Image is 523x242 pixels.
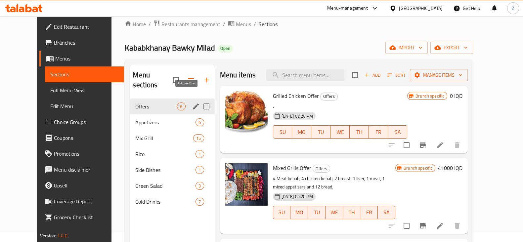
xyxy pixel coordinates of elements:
[380,208,393,217] span: SA
[391,127,405,137] span: SA
[54,166,119,174] span: Menu disclaimer
[39,162,124,178] a: Menu disclaimer
[415,71,462,79] span: Manage items
[273,163,311,173] span: Mixed Grills Offer
[54,118,119,126] span: Choice Groups
[369,125,388,139] button: FR
[328,208,340,217] span: WE
[39,193,124,209] a: Coverage Report
[363,208,375,217] span: FR
[55,55,119,62] span: Menus
[196,118,204,126] div: items
[177,102,185,110] div: items
[321,93,337,100] span: Offers
[196,166,204,174] div: items
[293,208,305,217] span: MO
[196,198,204,206] div: items
[362,70,383,80] span: Add item
[225,163,268,206] img: Mixed Grills Offer
[54,213,119,221] span: Grocery Checklist
[54,181,119,189] span: Upsell
[196,182,204,190] div: items
[39,35,124,51] a: Branches
[135,166,196,174] span: Side Dishes
[350,125,369,139] button: TH
[385,42,428,54] button: import
[39,51,124,66] a: Menus
[125,40,215,55] span: Kababkhanay Bawky Milad
[125,20,473,28] nav: breadcrumb
[223,20,225,28] li: /
[225,91,268,134] img: Grilled Chicken Offer
[218,45,233,53] div: Open
[45,98,124,114] a: Edit Menu
[40,231,56,240] span: Version:
[279,113,316,119] span: [DATE] 02:20 PM
[54,39,119,47] span: Branches
[273,175,395,191] p: 4 Meat kebab, 4 chicken kebab, 2 breast, 1 liver, 1 meat, 1 mixed appetizers and 12 bread.
[311,125,330,139] button: TU
[50,86,119,94] span: Full Menu View
[436,44,468,52] span: export
[276,208,288,217] span: SU
[400,219,414,233] span: Select to update
[133,70,173,90] h2: Menu sections
[401,165,435,171] span: Branch specific
[320,93,338,101] div: Offers
[135,198,196,206] div: Cold Drinks
[39,114,124,130] a: Choice Groups
[135,182,196,190] div: Green Salad
[169,73,183,87] span: Select all sections
[273,206,291,219] button: SU
[135,102,177,110] span: Offers
[135,150,196,158] div: Rizo
[183,72,199,88] span: Sort sections
[50,102,119,110] span: Edit Menu
[333,127,347,137] span: WE
[415,137,431,153] button: Branch-specific-item
[346,208,358,217] span: TH
[130,162,214,178] div: Side Dishes1
[135,134,193,142] span: Mix Grill
[196,199,203,205] span: 7
[387,71,406,79] span: Sort
[273,91,319,101] span: Grilled Chicken Offer
[54,197,119,205] span: Coverage Report
[196,119,203,126] span: 6
[130,114,214,130] div: Appetizers6
[135,118,196,126] span: Appetizers
[196,167,203,173] span: 1
[125,20,146,28] a: Home
[39,146,124,162] a: Promotions
[400,138,414,152] span: Select to update
[130,99,214,114] div: Offers6edit
[161,20,220,28] span: Restaurants management
[449,218,465,234] button: delete
[39,19,124,35] a: Edit Restaurant
[386,70,407,80] button: Sort
[292,125,311,139] button: MO
[399,5,443,12] div: [GEOGRAPHIC_DATA]
[438,163,462,173] h6: 41000 IQD
[50,70,119,78] span: Sections
[54,150,119,158] span: Promotions
[436,222,444,230] a: Edit menu item
[45,66,124,82] a: Sections
[383,70,410,80] span: Sort items
[512,5,514,12] span: Z
[130,178,214,194] div: Green Salad3
[343,206,361,219] button: TH
[130,96,214,212] nav: Menu sections
[450,91,462,101] h6: 0 IQD
[259,20,278,28] span: Sections
[360,206,378,219] button: FR
[311,208,323,217] span: TU
[348,68,362,82] span: Select section
[362,70,383,80] button: Add
[378,206,395,219] button: SA
[54,134,119,142] span: Coupons
[130,194,214,210] div: Cold Drinks7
